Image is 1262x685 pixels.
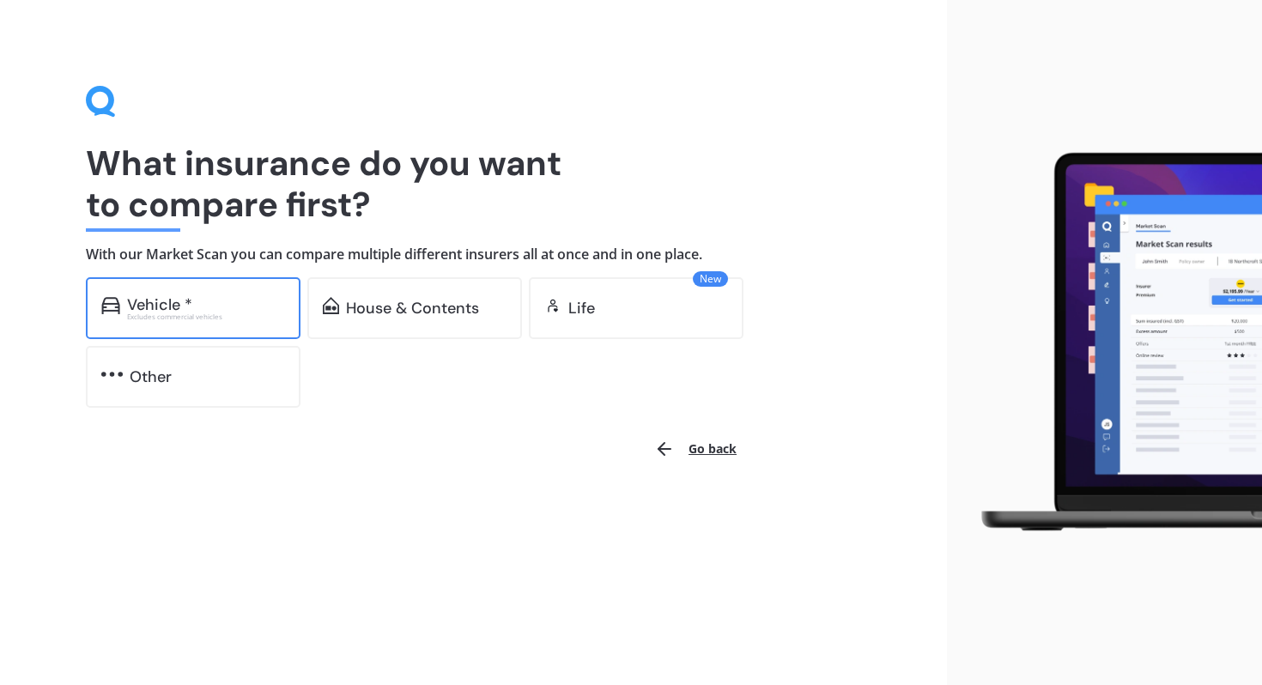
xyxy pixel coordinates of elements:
[568,300,595,317] div: Life
[86,246,861,264] h4: With our Market Scan you can compare multiple different insurers all at once and in one place.
[127,296,192,313] div: Vehicle *
[346,300,479,317] div: House & Contents
[323,297,339,314] img: home-and-contents.b802091223b8502ef2dd.svg
[86,142,861,225] h1: What insurance do you want to compare first?
[693,271,728,287] span: New
[644,428,747,470] button: Go back
[101,297,120,314] img: car.f15378c7a67c060ca3f3.svg
[127,313,285,320] div: Excludes commercial vehicles
[101,366,123,383] img: other.81dba5aafe580aa69f38.svg
[544,297,561,314] img: life.f720d6a2d7cdcd3ad642.svg
[130,368,172,385] div: Other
